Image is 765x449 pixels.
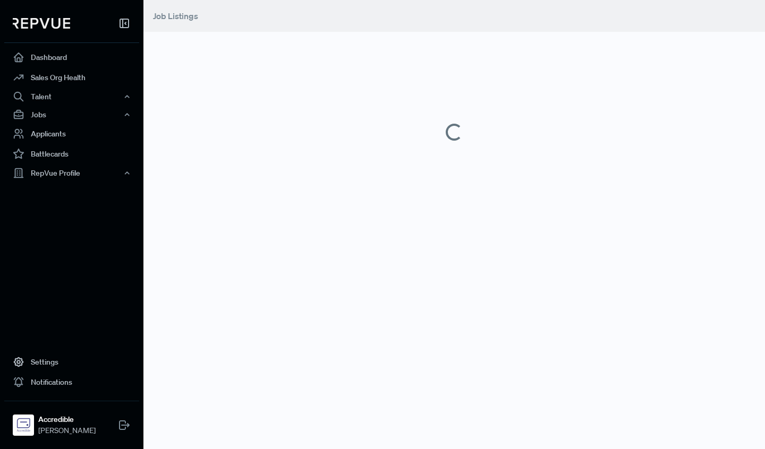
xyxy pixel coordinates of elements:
[13,18,70,29] img: RepVue
[4,88,139,106] button: Talent
[4,164,139,182] button: RepVue Profile
[15,417,32,434] img: Accredible
[153,10,198,22] a: Job Listings
[4,47,139,67] a: Dashboard
[38,425,96,436] span: [PERSON_NAME]
[4,67,139,88] a: Sales Org Health
[4,124,139,144] a: Applicants
[4,106,139,124] button: Jobs
[4,372,139,392] a: Notifications
[4,401,139,441] a: AccredibleAccredible[PERSON_NAME]
[38,414,96,425] strong: Accredible
[4,144,139,164] a: Battlecards
[4,352,139,372] a: Settings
